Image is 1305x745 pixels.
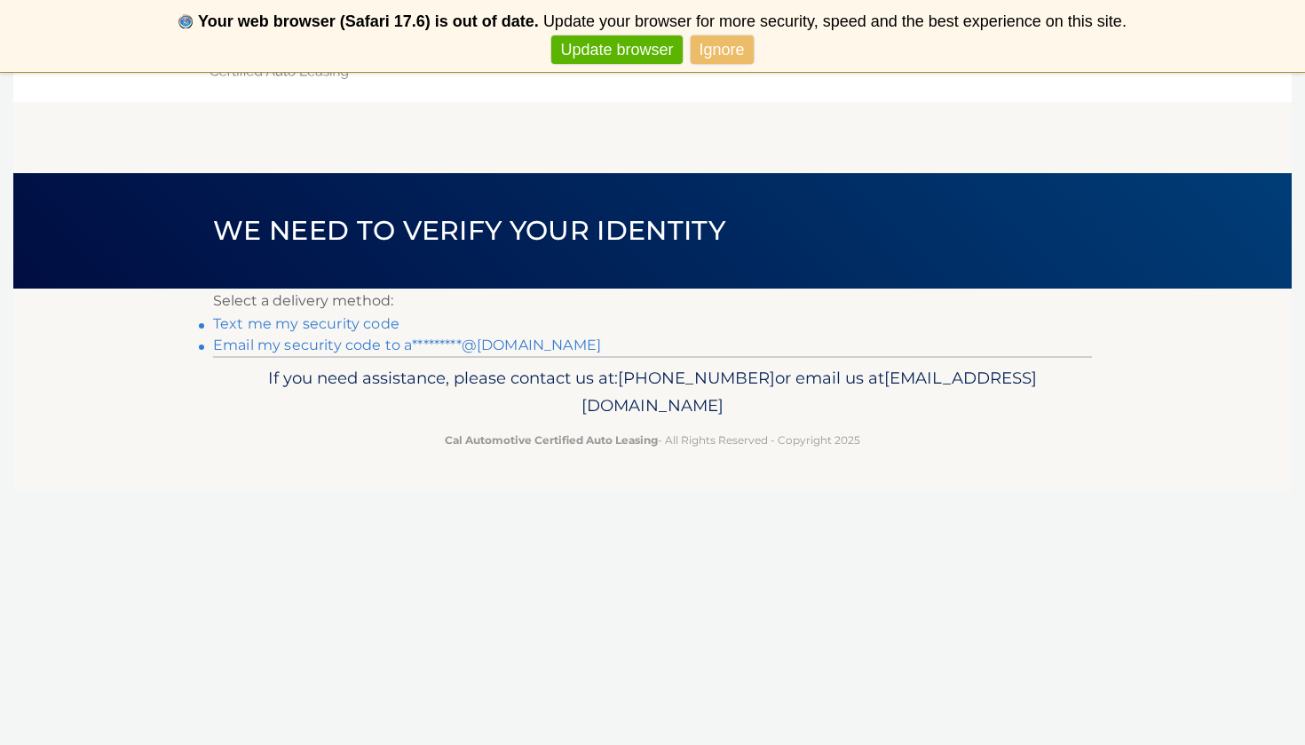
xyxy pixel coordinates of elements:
[445,433,658,447] strong: Cal Automotive Certified Auto Leasing
[691,36,754,65] a: Ignore
[225,364,1080,421] p: If you need assistance, please contact us at: or email us at
[551,36,682,65] a: Update browser
[213,214,725,247] span: We need to verify your identity
[213,337,601,353] a: Email my security code to a*********@[DOMAIN_NAME]
[225,431,1080,449] p: - All Rights Reserved - Copyright 2025
[213,289,1092,313] p: Select a delivery method:
[213,315,399,332] a: Text me my security code
[543,12,1127,30] span: Update your browser for more security, speed and the best experience on this site.
[198,12,539,30] b: Your web browser (Safari 17.6) is out of date.
[618,368,775,388] span: [PHONE_NUMBER]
